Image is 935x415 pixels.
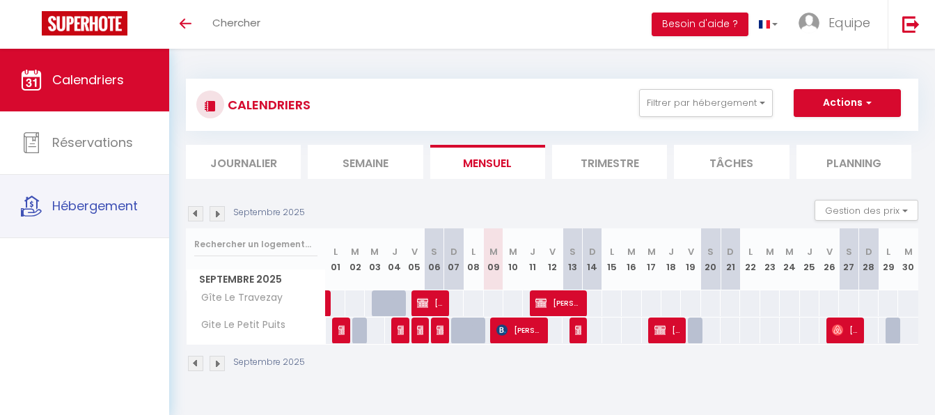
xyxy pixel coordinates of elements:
[338,317,345,343] span: [PERSON_NAME]
[484,228,503,290] th: 09
[326,228,345,290] th: 01
[523,228,542,290] th: 11
[424,228,443,290] th: 06
[563,228,582,290] th: 13
[233,206,305,219] p: Septembre 2025
[898,228,918,290] th: 30
[766,245,774,258] abbr: M
[464,228,483,290] th: 08
[430,145,545,179] li: Mensuel
[417,317,423,343] span: [PERSON_NAME]
[233,356,305,369] p: Septembre 2025
[681,228,700,290] th: 19
[826,245,833,258] abbr: V
[194,232,317,257] input: Rechercher un logement...
[52,71,124,88] span: Calendriers
[799,13,819,33] img: ...
[187,269,325,290] span: Septembre 2025
[582,228,602,290] th: 14
[654,317,680,343] span: [PERSON_NAME]
[819,228,839,290] th: 26
[530,245,535,258] abbr: J
[815,200,918,221] button: Gestion des prix
[780,228,799,290] th: 24
[674,145,789,179] li: Tâches
[610,245,614,258] abbr: L
[308,145,423,179] li: Semaine
[627,245,636,258] abbr: M
[807,245,812,258] abbr: J
[622,228,641,290] th: 16
[431,245,437,258] abbr: S
[639,89,773,117] button: Filtrer par hébergement
[52,134,133,151] span: Réservations
[602,228,622,290] th: 15
[444,228,464,290] th: 07
[186,145,301,179] li: Journalier
[575,317,581,343] span: [PERSON_NAME] Inter
[351,245,359,258] abbr: M
[552,145,667,179] li: Trimestre
[740,228,760,290] th: 22
[450,245,457,258] abbr: D
[42,11,127,36] img: Super Booking
[496,317,542,343] span: [PERSON_NAME]
[589,245,596,258] abbr: D
[471,245,476,258] abbr: L
[796,145,911,179] li: Planning
[879,228,898,290] th: 29
[661,228,681,290] th: 18
[345,228,365,290] th: 02
[707,245,714,258] abbr: S
[385,228,404,290] th: 04
[727,245,734,258] abbr: D
[839,228,858,290] th: 27
[748,245,753,258] abbr: L
[503,228,523,290] th: 10
[652,13,748,36] button: Besoin d'aide ?
[846,245,852,258] abbr: S
[800,228,819,290] th: 25
[904,245,913,258] abbr: M
[642,228,661,290] th: 17
[535,290,581,316] span: [PERSON_NAME]
[668,245,674,258] abbr: J
[333,245,338,258] abbr: L
[785,245,794,258] abbr: M
[411,245,418,258] abbr: V
[865,245,872,258] abbr: D
[859,228,879,290] th: 28
[794,89,901,117] button: Actions
[437,317,443,343] span: [PERSON_NAME]
[647,245,656,258] abbr: M
[52,197,138,214] span: Hébergement
[489,245,498,258] abbr: M
[404,228,424,290] th: 05
[212,15,260,30] span: Chercher
[569,245,576,258] abbr: S
[392,245,398,258] abbr: J
[370,245,379,258] abbr: M
[832,317,858,343] span: [PERSON_NAME]
[417,290,443,316] span: [PERSON_NAME]
[760,228,780,290] th: 23
[688,245,694,258] abbr: V
[721,228,740,290] th: 21
[189,290,286,306] span: Gîte Le Travezay
[398,317,404,343] span: [PERSON_NAME]
[189,318,289,333] span: Gite Le Petit Puits
[701,228,721,290] th: 20
[365,228,384,290] th: 03
[828,14,870,31] span: Equipe
[549,245,556,258] abbr: V
[509,245,517,258] abbr: M
[543,228,563,290] th: 12
[224,89,311,120] h3: CALENDRIERS
[902,15,920,33] img: logout
[886,245,890,258] abbr: L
